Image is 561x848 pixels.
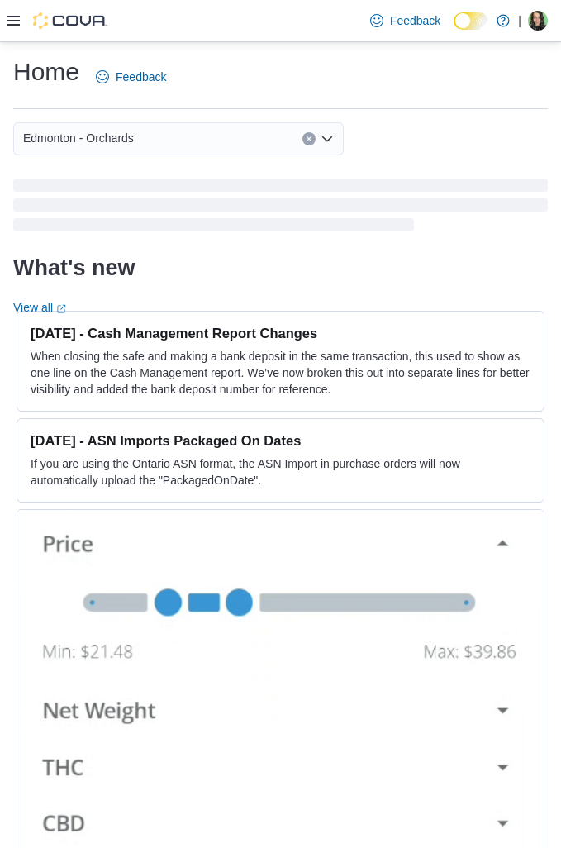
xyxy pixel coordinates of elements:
[302,132,316,145] button: Clear input
[31,325,530,341] h3: [DATE] - Cash Management Report Changes
[31,455,530,488] p: If you are using the Ontario ASN format, the ASN Import in purchase orders will now automatically...
[31,432,530,449] h3: [DATE] - ASN Imports Packaged On Dates
[116,69,166,85] span: Feedback
[13,182,548,235] span: Loading
[56,304,66,314] svg: External link
[31,348,530,398] p: When closing the safe and making a bank deposit in the same transaction, this used to show as one...
[33,12,107,29] img: Cova
[364,4,447,37] a: Feedback
[13,55,79,88] h1: Home
[23,128,134,148] span: Edmonton - Orchards
[13,301,66,314] a: View allExternal link
[518,11,521,31] p: |
[390,12,440,29] span: Feedback
[321,132,334,145] button: Open list of options
[89,60,173,93] a: Feedback
[13,255,135,281] h2: What's new
[528,11,548,31] div: Jade Staines
[454,12,488,30] input: Dark Mode
[454,30,454,31] span: Dark Mode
